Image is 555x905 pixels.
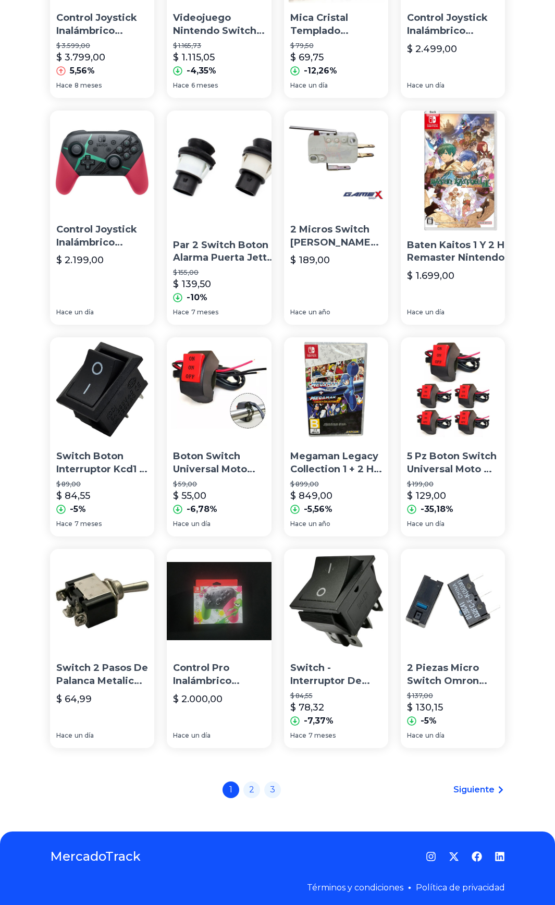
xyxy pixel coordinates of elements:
[167,549,271,748] a: Control Pro Inalámbrico Splatoon 2 Switch + CajaControl Pro Inalámbrico Splatoon 2 Switch + Caja$...
[75,731,94,740] span: un día
[309,520,330,528] span: un año
[421,503,453,516] p: -35,18%
[401,549,505,653] img: 2 Piezas Micro Switch Omron D2fc-f-k(50m) Mouse Logitech
[407,700,443,715] p: $ 130,15
[56,308,72,316] span: Hace
[187,291,207,304] p: -10%
[407,520,423,528] span: Hace
[167,111,271,325] a: Par 2 Switch Boton Alarma Puerta Jetta Golf A3 93-99 DerbyPar 2 Switch Boton Alarma Puerta Jetta ...
[50,549,154,748] a: Switch 2 Pasos De Palanca Metalico ReforzadoSwitch 2 Pasos De Palanca Metalico Reforzado$ 64,99Ha...
[453,784,495,796] span: Siguiente
[401,549,505,748] a: 2 Piezas Micro Switch Omron D2fc-f-k(50m) Mouse Logitech2 Piezas Micro Switch Omron D2fc-f-k(50m)...
[284,549,388,748] a: Switch - Interruptor De Regreso 2 Pasos 16a 250vac 6pinesSwitch - Interruptor De Regreso 2 Pasos ...
[167,337,271,442] img: Boton Switch Universal Moto Motoneta On / On / Off 2 Pasos
[290,308,306,316] span: Hace
[284,111,388,215] img: 2 Micros Switch Marca Cherry Punto Rojo
[290,42,382,50] p: $ 79,50
[56,731,72,740] span: Hace
[56,480,148,488] p: $ 89,00
[75,81,102,90] span: 8 meses
[425,308,445,316] span: un día
[407,488,446,503] p: $ 129,00
[290,253,330,267] p: $ 189,00
[407,81,423,90] span: Hace
[191,731,211,740] span: un día
[167,337,271,536] a: Boton Switch Universal Moto Motoneta On / On / Off 2 PasosBoton Switch Universal Moto Motoneta On...
[304,65,337,77] p: -12,26%
[407,42,457,56] p: $ 2.499,00
[173,239,280,265] p: Par 2 Switch Boton Alarma Puerta Jetta Golf A3 93-99 [GEOGRAPHIC_DATA]
[56,692,92,706] p: $ 64,99
[284,111,388,325] a: 2 Micros Switch Marca Cherry Punto Rojo 2 Micros Switch [PERSON_NAME] Punto Rojo$ 189,00Haceun año
[401,337,505,442] img: 5 Pz Boton Switch Universal Moto On / On / Off 2 Pasos
[290,520,306,528] span: Hace
[173,450,265,476] p: Boton Switch Universal Moto Motoneta On / On / Off 2 Pasos
[290,700,324,715] p: $ 78,32
[173,692,223,706] p: $ 2.000,00
[167,111,287,230] img: Par 2 Switch Boton Alarma Puerta Jetta Golf A3 93-99 Derby
[187,65,216,77] p: -4,35%
[173,42,265,50] p: $ 1.165,73
[407,692,499,700] p: $ 137,00
[425,81,445,90] span: un día
[173,520,189,528] span: Hace
[191,520,211,528] span: un día
[407,268,454,283] p: $ 1.699,00
[75,520,102,528] span: 7 meses
[307,883,403,892] a: Términos y condiciones
[290,11,382,38] p: Mica Cristal Templado Nintendo Switch Oled 2021, 2 Unidades
[284,549,388,653] img: Switch - Interruptor De Regreso 2 Pasos 16a 250vac 6pines
[290,488,332,503] p: $ 849,00
[56,450,148,476] p: Switch Boton Interruptor Kcd1 2 Pines, 125v, 6a (10 Piezas)
[407,11,499,38] p: Control Joystick Inalámbrico Nintendo Switch Pro Controller Japon Splatoon 2 Edition
[407,731,423,740] span: Hace
[56,662,148,688] p: Switch 2 Pasos De Palanca Metalico Reforzado
[173,662,265,688] p: Control Pro Inalámbrico Splatoon 2 Switch + Caja
[401,337,505,536] a: 5 Pz Boton Switch Universal Moto On / On / Off 2 Pasos5 Pz Boton Switch Universal Moto On / On / ...
[173,81,189,90] span: Hace
[50,337,154,442] img: Switch Boton Interruptor Kcd1 2 Pines, 125v, 6a (10 Piezas)
[50,337,154,536] a: Switch Boton Interruptor Kcd1 2 Pines, 125v, 6a (10 Piezas)Switch Boton Interruptor Kcd1 2 Pines,...
[173,277,211,291] p: $ 139,50
[191,308,218,316] span: 7 meses
[56,50,105,65] p: $ 3.799,00
[453,784,505,796] a: Siguiente
[309,731,336,740] span: 7 meses
[290,450,382,476] p: Megaman Legacy Collection 1 + 2 Hd Edition Nintendo Switch
[56,223,148,249] p: Control Joystick Inalámbrico Nintendo Switch Pro Controller Japon Xenoblade Chronicles 2
[284,337,388,442] img: Megaman Legacy Collection 1 + 2 Hd Edition Nintendo Switch
[290,50,324,65] p: $ 69,75
[304,715,334,727] p: -7,37%
[290,731,306,740] span: Hace
[50,848,141,865] h1: MercadoTrack
[56,488,90,503] p: $ 84,55
[407,662,499,688] p: 2 Piezas Micro Switch Omron D2fc-f-k(50m) Mouse Logitech
[70,503,86,516] p: -5%
[495,851,505,862] a: LinkedIn
[309,81,328,90] span: un día
[472,851,482,862] a: Facebook
[407,480,499,488] p: $ 199,00
[290,480,382,488] p: $ 899,00
[173,268,280,277] p: $ 155,00
[50,111,154,325] a: Control Joystick Inalámbrico Nintendo Switch Pro Controller Japon Xenoblade Chronicles 2Control J...
[425,520,445,528] span: un día
[56,42,148,50] p: $ 3.599,00
[173,731,189,740] span: Hace
[50,549,154,653] img: Switch 2 Pasos De Palanca Metalico Reforzado
[243,781,260,798] a: 2
[284,337,388,536] a: Megaman Legacy Collection 1 + 2 Hd Edition Nintendo SwitchMegaman Legacy Collection 1 + 2 Hd Edit...
[449,851,459,862] a: Twitter
[167,549,271,653] img: Control Pro Inalámbrico Splatoon 2 Switch + Caja
[290,662,382,688] p: Switch - Interruptor De Regreso 2 Pasos 16a 250vac 6pines
[290,223,382,249] p: 2 Micros Switch [PERSON_NAME] Punto Rojo
[50,111,154,215] img: Control Joystick Inalámbrico Nintendo Switch Pro Controller Japon Xenoblade Chronicles 2
[309,308,330,316] span: un año
[56,520,72,528] span: Hace
[407,450,499,476] p: 5 Pz Boton Switch Universal Moto On / On / Off 2 Pasos
[407,308,423,316] span: Hace
[173,308,189,316] span: Hace
[426,851,436,862] a: Instagram
[173,11,265,38] p: Videojuego Nintendo Switch Super Mario Maker 2 Físico
[70,65,95,77] p: 5,56%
